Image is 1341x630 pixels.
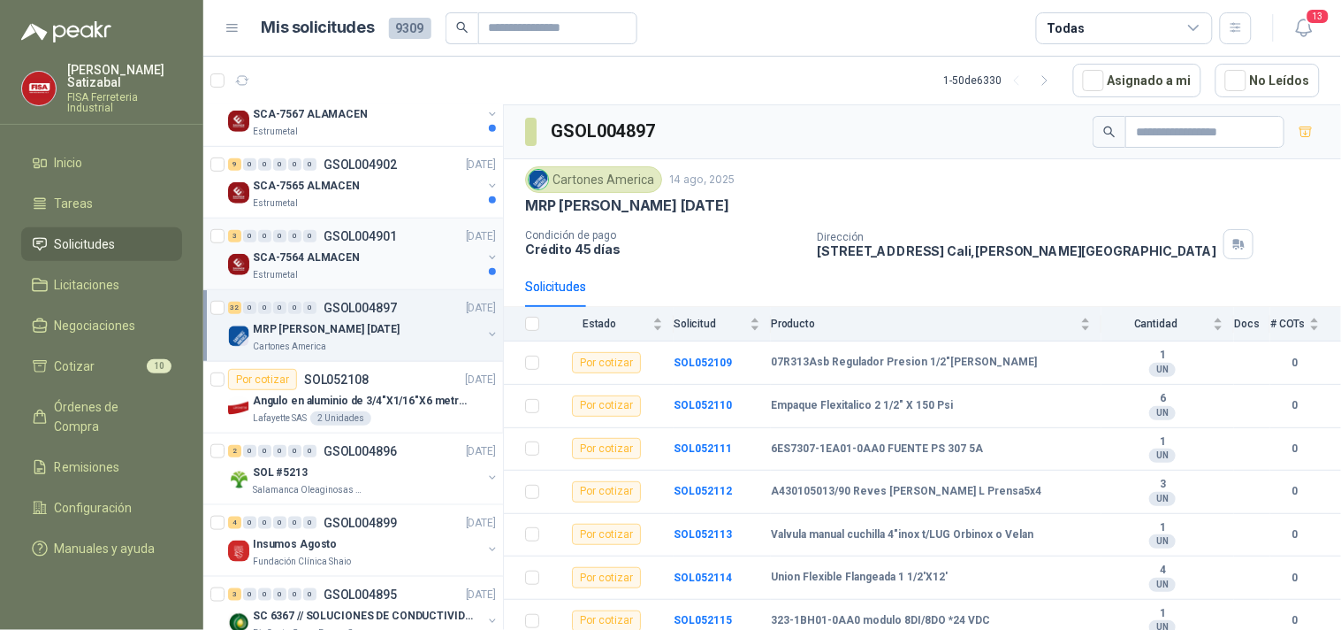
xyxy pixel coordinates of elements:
[466,372,496,388] p: [DATE]
[67,92,182,113] p: FISA Ferreteria Industrial
[1270,612,1320,629] b: 0
[466,300,496,317] p: [DATE]
[253,555,351,569] p: Fundación Clínica Shaio
[324,230,397,242] p: GSOL004901
[324,158,397,171] p: GSOL004902
[228,326,249,347] img: Company Logo
[1101,607,1223,621] b: 1
[310,411,371,426] div: 2 Unidades
[253,393,473,410] p: Angulo en aluminio de 3/4"X1/16"X6 metros color Anolok
[273,302,286,314] div: 0
[67,64,182,88] p: [PERSON_NAME] Satizabal
[572,481,641,503] div: Por cotizar
[21,146,182,180] a: Inicio
[55,153,83,173] span: Inicio
[674,485,732,497] a: SOL052112
[303,517,316,529] div: 0
[228,445,241,457] div: 2
[147,359,171,373] span: 10
[674,528,732,541] a: SOL052113
[21,390,182,443] a: Órdenes de Compra
[55,357,95,376] span: Cotizar
[55,457,120,477] span: Remisiones
[253,483,364,497] p: Salamanca Oleaginosas SAS
[253,178,360,195] p: SCA-7565 ALMACEN
[303,302,316,314] div: 0
[572,438,641,459] div: Por cotizar
[324,517,397,529] p: GSOL004899
[55,498,133,518] span: Configuración
[674,307,771,342] th: Solicitud
[466,157,496,173] p: [DATE]
[572,352,641,373] div: Por cotizar
[771,318,1077,330] span: Producto
[253,465,308,481] p: SOL #5213
[21,227,182,261] a: Solicitudes
[1270,483,1320,500] b: 0
[550,318,649,330] span: Estado
[228,517,241,529] div: 4
[1101,435,1223,449] b: 1
[466,228,496,245] p: [DATE]
[288,158,301,171] div: 0
[1270,526,1320,543] b: 0
[944,66,1059,95] div: 1 - 50 de 6330
[228,512,499,569] a: 4 0 0 0 0 0 GSOL004899[DATE] Company LogoInsumos AgostoFundación Clínica Shaio
[21,450,182,484] a: Remisiones
[525,196,729,215] p: MRP [PERSON_NAME] [DATE]
[288,302,301,314] div: 0
[303,445,316,457] div: 0
[1270,307,1341,342] th: # COTs
[525,277,586,296] div: Solicitudes
[674,399,732,411] a: SOL052110
[1101,521,1223,535] b: 1
[243,230,256,242] div: 0
[273,445,286,457] div: 0
[466,443,496,460] p: [DATE]
[243,517,256,529] div: 0
[258,588,271,601] div: 0
[674,614,732,626] a: SOL052115
[771,528,1033,542] b: Valvula manual cuchilla 4"inox t/LUG Orbinox o Velan
[1073,64,1201,97] button: Asignado a mi
[258,230,271,242] div: 0
[529,170,548,189] img: Company Logo
[55,234,116,254] span: Solicitudes
[1149,363,1176,377] div: UN
[228,469,249,490] img: Company Logo
[674,442,732,455] a: SOL052111
[243,158,256,171] div: 0
[324,445,397,457] p: GSOL004896
[228,154,499,211] a: 9 0 0 0 0 0 GSOL004902[DATE] Company LogoSCA-7565 ALMACENEstrumetal
[228,397,249,419] img: Company Logo
[228,82,499,139] a: 6 0 0 0 0 0 GSOL004903[DATE] Company LogoSCA-7567 ALAMACENEstrumetal
[1288,12,1320,44] button: 13
[55,194,94,213] span: Tareas
[525,229,804,242] p: Condición de pago
[243,445,256,457] div: 0
[669,172,735,188] p: 14 ago, 2025
[818,243,1217,258] p: [STREET_ADDRESS] Cali , [PERSON_NAME][GEOGRAPHIC_DATA]
[228,226,499,282] a: 3 0 0 0 0 0 GSOL004901[DATE] Company LogoSCA-7564 ALMACENEstrumetal
[258,302,271,314] div: 0
[303,588,316,601] div: 0
[674,572,732,584] a: SOL052114
[273,230,286,242] div: 0
[258,517,271,529] div: 0
[304,373,369,386] p: SOL052108
[253,340,326,354] p: Cartones America
[258,158,271,171] div: 0
[21,491,182,525] a: Configuración
[674,357,732,369] b: SOL052109
[273,588,286,601] div: 0
[1149,406,1176,420] div: UN
[1215,64,1320,97] button: No Leídos
[21,350,182,383] a: Cotizar10
[1101,318,1209,330] span: Cantidad
[253,411,307,426] p: Lafayette SAS
[551,118,658,145] h3: GSOL004897
[1306,8,1330,25] span: 13
[253,106,368,123] p: SCA-7567 ALAMACEN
